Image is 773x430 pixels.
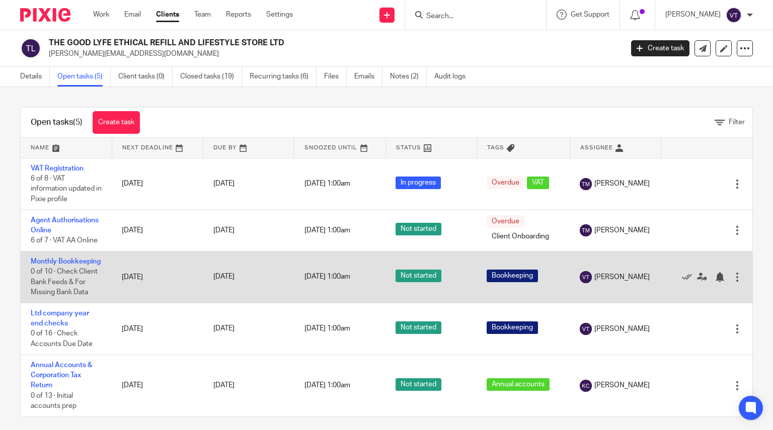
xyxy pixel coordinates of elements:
span: [DATE] [213,227,235,234]
span: 0 of 10 · Check Client Bank Feeds & For Missing Bank Data [31,268,98,296]
td: [DATE] [112,158,203,210]
span: [PERSON_NAME] [594,380,650,390]
a: Recurring tasks (6) [250,67,317,87]
span: Bookkeeping [487,321,538,334]
span: Not started [396,270,441,282]
span: Overdue [487,215,524,228]
a: Annual Accounts & Corporation Tax Return [31,362,92,389]
a: Mark as done [682,272,697,282]
h1: Open tasks [31,117,83,128]
a: Create task [93,111,140,134]
span: 6 of 7 · VAT AA Online [31,237,98,244]
a: Monthly Bookkeeping [31,258,101,265]
span: [PERSON_NAME] [594,324,650,334]
span: 0 of 16 · Check Accounts Due Date [31,330,93,348]
a: Work [93,10,109,20]
span: Bookkeeping [487,270,538,282]
a: Notes (2) [390,67,427,87]
img: svg%3E [580,380,592,392]
a: Agent Authorisations Online [31,217,99,234]
span: [PERSON_NAME] [594,225,650,235]
a: Audit logs [434,67,473,87]
img: svg%3E [580,323,592,335]
span: [PERSON_NAME] [594,179,650,189]
span: Snoozed Until [304,145,357,150]
span: VAT [527,177,549,189]
span: [DATE] [213,180,235,187]
img: svg%3E [580,224,592,236]
span: Overdue [487,177,524,189]
span: In progress [396,177,441,189]
a: Email [124,10,141,20]
span: Not started [396,378,441,391]
a: Team [194,10,211,20]
a: Open tasks (5) [57,67,111,87]
p: [PERSON_NAME][EMAIL_ADDRESS][DOMAIN_NAME] [49,49,616,59]
span: [DATE] [213,274,235,281]
span: [DATE] 1:00am [304,274,350,281]
span: Annual accounts [487,378,550,391]
a: Closed tasks (19) [180,67,242,87]
span: 6 of 8 · VAT information updated in Pixie profile [31,175,102,203]
a: Create task [631,40,689,56]
span: [DATE] [213,325,235,332]
span: [DATE] 1:00am [304,227,350,234]
span: [DATE] 1:00am [304,382,350,389]
img: Pixie [20,8,70,22]
img: svg%3E [726,7,742,23]
a: Client tasks (0) [118,67,173,87]
h2: THE GOOD LYFE ETHICAL REFILL AND LIFESTYLE STORE LTD [49,38,503,48]
span: Not started [396,321,441,334]
span: Filter [729,119,745,126]
a: Emails [354,67,382,87]
a: Files [324,67,347,87]
span: Client Onboarding [487,230,554,243]
td: [DATE] [112,355,203,416]
span: [DATE] 1:00am [304,325,350,332]
img: svg%3E [580,178,592,190]
span: Get Support [571,11,609,18]
p: [PERSON_NAME] [665,10,721,20]
td: [DATE] [112,210,203,251]
span: (5) [73,118,83,126]
span: [DATE] [213,382,235,389]
span: Not started [396,223,441,235]
span: 0 of 13 · Initial accounts prep [31,392,76,410]
span: [PERSON_NAME] [594,272,650,282]
a: VAT Registration [31,165,84,172]
a: Reports [226,10,251,20]
a: Ltd company year end checks [31,310,89,327]
input: Search [425,12,516,21]
span: Status [396,145,421,150]
a: Details [20,67,50,87]
img: svg%3E [20,38,41,59]
span: [DATE] 1:00am [304,181,350,188]
span: Tags [487,145,504,150]
a: Clients [156,10,179,20]
td: [DATE] [112,303,203,355]
td: [DATE] [112,251,203,303]
a: Settings [266,10,293,20]
img: svg%3E [580,271,592,283]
